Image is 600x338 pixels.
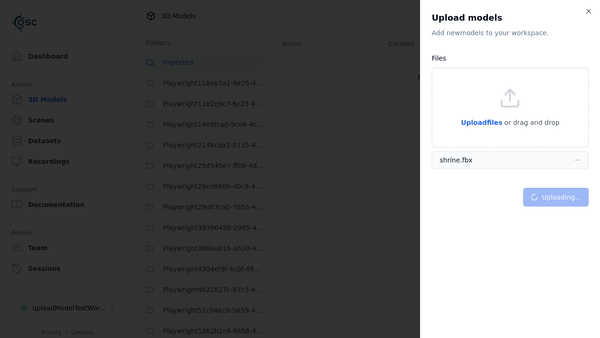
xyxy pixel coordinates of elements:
span: Upload files [461,119,502,126]
p: or drag and drop [502,117,560,128]
p: Add new model s to your workspace. [432,28,589,38]
h2: Upload models [432,11,589,24]
label: Files [432,54,446,62]
div: shrine.fbx [440,155,472,165]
